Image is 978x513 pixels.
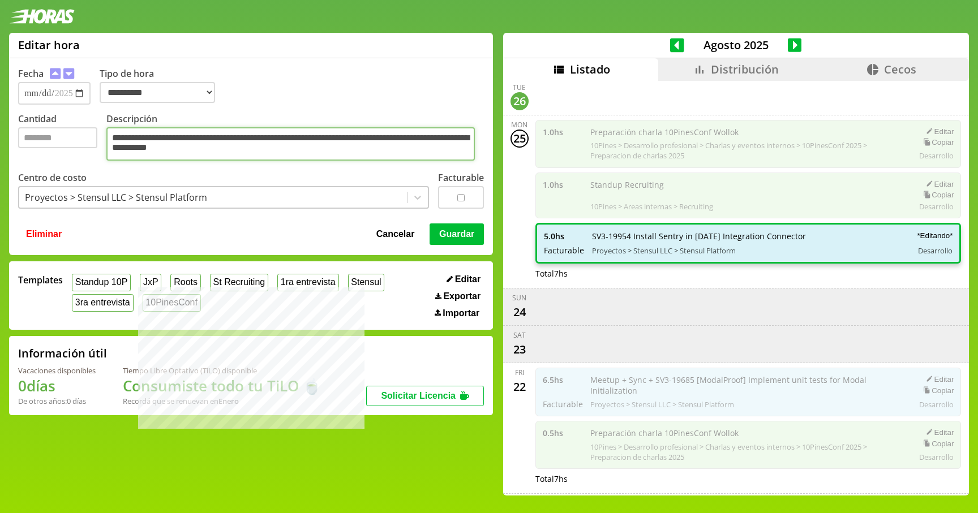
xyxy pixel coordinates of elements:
label: Cantidad [18,113,106,163]
h1: 0 días [18,376,96,396]
span: Importar [443,308,479,318]
button: 1ra entrevista [277,274,339,291]
div: 25 [511,130,529,148]
div: Total 7 hs [535,473,962,484]
h1: Consumiste todo tu TiLO 🍵 [123,376,321,396]
span: Exportar [443,291,481,301]
input: Cantidad [18,127,97,148]
label: Tipo de hora [100,67,224,105]
div: De otros años: 0 días [18,396,96,406]
span: Editar [455,274,481,284]
button: Guardar [430,223,484,245]
button: St Recruiting [210,274,268,291]
div: Tue [513,83,526,92]
div: 23 [511,340,529,358]
div: scrollable content [503,81,969,494]
span: Agosto 2025 [684,37,788,53]
h1: Editar hora [18,37,80,53]
textarea: Descripción [106,127,475,161]
button: 3ra entrevista [72,294,134,312]
button: Exportar [432,291,484,302]
label: Descripción [106,113,484,163]
div: 22 [511,377,529,395]
div: Proyectos > Stensul LLC > Stensul Platform [25,191,207,204]
select: Tipo de hora [100,82,215,103]
div: Recordá que se renuevan en [123,396,321,406]
label: Facturable [438,171,484,184]
div: 26 [511,92,529,110]
div: Fri [515,368,524,377]
button: Eliminar [23,223,65,245]
button: 10PinesConf [143,294,201,312]
span: Templates [18,274,63,286]
div: Sat [513,330,526,340]
b: Enero [218,396,239,406]
span: Solicitar Licencia [381,391,456,400]
button: Cancelar [373,223,418,245]
div: Total 7 hs [535,268,962,279]
button: Roots [170,274,200,291]
button: JxP [140,274,161,291]
div: Vacaciones disponibles [18,365,96,376]
button: Stensul [348,274,385,291]
div: 24 [511,303,529,321]
div: Sun [512,293,526,303]
button: Editar [443,274,484,285]
span: Distribución [711,62,779,77]
img: logotipo [9,9,75,24]
h2: Información útil [18,346,107,361]
button: Standup 10P [72,274,131,291]
div: Mon [511,120,527,130]
span: Listado [570,62,610,77]
span: Cecos [884,62,916,77]
button: Solicitar Licencia [366,386,484,406]
label: Fecha [18,67,44,80]
label: Centro de costo [18,171,87,184]
div: Tiempo Libre Optativo (TiLO) disponible [123,365,321,376]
